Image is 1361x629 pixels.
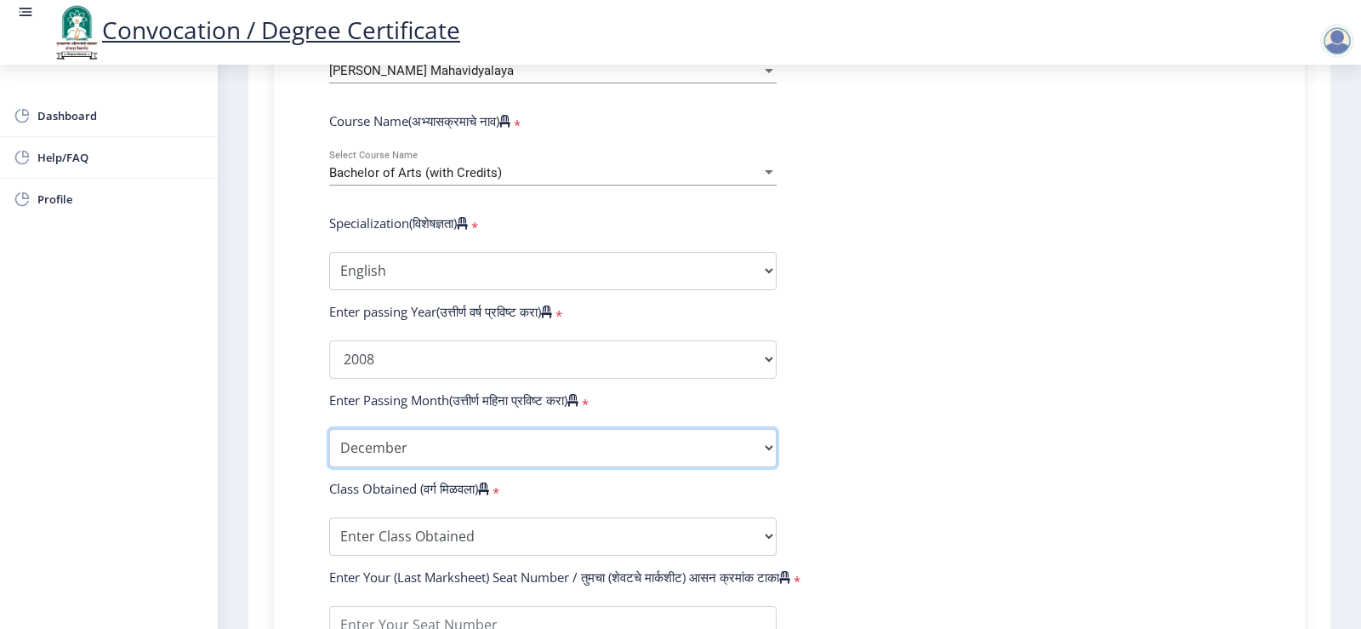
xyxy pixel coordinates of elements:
[329,303,552,320] label: Enter passing Year(उत्तीर्ण वर्ष प्रविष्ट करा)
[329,569,790,586] label: Enter Your (Last Marksheet) Seat Number / तुमचा (शेवटचे मार्कशीट) आसन क्रमांक टाका
[51,3,102,61] img: logo
[329,165,502,180] span: Bachelor of Arts (with Credits)
[329,480,489,497] label: Class Obtained (वर्ग मिळवला)
[37,147,204,168] span: Help/FAQ
[329,63,514,78] span: [PERSON_NAME] Mahavidyalaya
[329,392,578,409] label: Enter Passing Month(उत्तीर्ण महिना प्रविष्ट करा)
[37,189,204,209] span: Profile
[37,106,204,126] span: Dashboard
[329,112,510,129] label: Course Name(अभ्यासक्रमाचे नाव)
[329,214,468,232] label: Specialization(विशेषज्ञता)
[51,14,460,46] a: Convocation / Degree Certificate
